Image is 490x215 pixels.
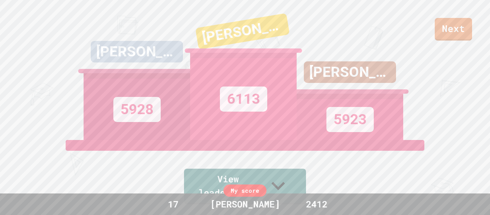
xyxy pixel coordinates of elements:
div: 2412 [290,197,344,211]
a: View leaderboard [184,169,306,204]
div: [PERSON_NAME] [195,13,289,50]
div: 5928 [113,97,161,122]
div: 5923 [326,107,374,132]
a: Next [435,18,472,41]
div: [PERSON_NAME] [304,61,396,83]
div: 17 [146,197,200,211]
div: [PERSON_NAME] [91,41,183,62]
div: My score [223,184,267,197]
div: [PERSON_NAME] [203,197,287,211]
div: 6113 [220,87,267,112]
